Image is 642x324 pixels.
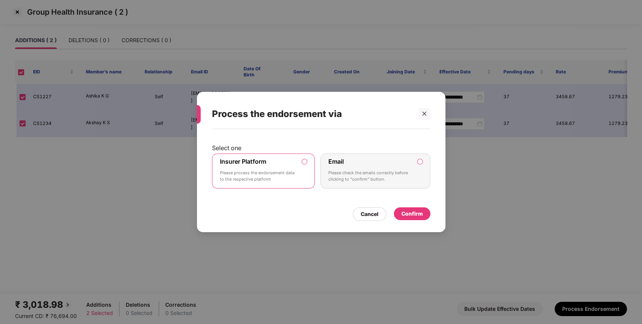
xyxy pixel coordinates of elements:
[328,158,344,165] label: Email
[302,159,307,164] input: Insurer PlatformPlease process the endorsement data to the respective platform
[422,111,427,116] span: close
[220,170,297,183] p: Please process the endorsement data to the respective platform
[212,99,412,129] div: Process the endorsement via
[401,210,423,218] div: Confirm
[361,210,378,218] div: Cancel
[212,144,430,152] p: Select one
[418,159,422,164] input: EmailPlease check the emails correctly before clicking to “confirm” button.
[220,158,266,165] label: Insurer Platform
[328,170,412,183] p: Please check the emails correctly before clicking to “confirm” button.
